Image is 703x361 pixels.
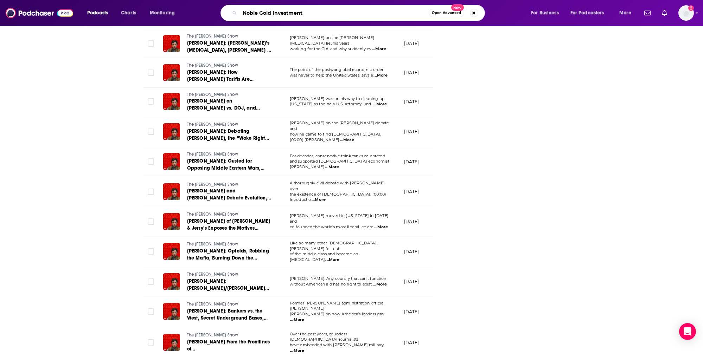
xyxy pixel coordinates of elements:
span: [PERSON_NAME]: [PERSON_NAME]/[PERSON_NAME] Debate, Transgenderism, and What It Really Means to Be... [187,278,269,305]
span: Toggle select row [148,70,154,76]
span: The [PERSON_NAME] Show [187,92,238,97]
a: The [PERSON_NAME] Show [187,211,271,218]
span: [PERSON_NAME]: Opioids, Robbing the Mafia, Burning Down the Entourage House, and How God Saved Him [187,248,269,275]
span: Toggle select row [148,218,154,225]
span: The [PERSON_NAME] Show [187,122,238,127]
span: [PERSON_NAME] on the [PERSON_NAME] [MEDICAL_DATA] lie, his years [290,35,375,46]
span: and supported [DEMOGRAPHIC_DATA] economist [PERSON_NAME] [290,159,389,169]
input: Search podcasts, credits, & more... [240,7,429,19]
span: Podcasts [87,8,108,18]
span: ...More [290,317,304,323]
button: Open AdvancedNew [429,9,464,17]
span: of the middle class and became an [MEDICAL_DATA] [290,251,358,262]
p: [DATE] [404,99,419,105]
p: [DATE] [404,309,419,315]
a: [PERSON_NAME]: How [PERSON_NAME] Tariffs Are Reversing the Foreign Policy That Doomed America’s E... [187,69,271,83]
a: [PERSON_NAME] and [PERSON_NAME] Debate Evolution, [DEMOGRAPHIC_DATA]’s Existence, [GEOGRAPHIC_DAT... [187,188,271,202]
a: [PERSON_NAME]: [PERSON_NAME]/[PERSON_NAME] Debate, Transgenderism, and What It Really Means to Be... [187,278,271,292]
span: The [PERSON_NAME] Show [187,182,238,187]
span: Over the past years, countless [DEMOGRAPHIC_DATA] journalists [290,332,359,342]
a: [PERSON_NAME] From the Frontlines of [GEOGRAPHIC_DATA]/[GEOGRAPHIC_DATA] War: Kamikaze Drones & A... [187,339,271,353]
span: how he came to find [DEMOGRAPHIC_DATA]. (00:00) [PERSON_NAME] [290,132,381,142]
a: [PERSON_NAME]: Opioids, Robbing the Mafia, Burning Down the Entourage House, and How God Saved Him [187,248,271,262]
span: [PERSON_NAME]: Any country that can’t function [290,276,386,281]
a: The [PERSON_NAME] Show [187,182,271,188]
span: [PERSON_NAME]: Debating [PERSON_NAME], the “Woke Right” Narrative, and the Moment He Found God [187,128,269,155]
span: For Business [531,8,559,18]
span: The [PERSON_NAME] Show [187,63,238,68]
span: [PERSON_NAME]: How [PERSON_NAME] Tariffs Are Reversing the Foreign Policy That Doomed America’s E... [187,69,264,96]
span: ...More [374,224,388,230]
button: Show profile menu [678,5,694,21]
a: [PERSON_NAME]: Ousted for Opposing Middle Eastern Wars, MLK Files, & the One Thing [PERSON_NAME] ... [187,158,271,172]
button: open menu [145,7,184,19]
span: Toggle select row [148,308,154,315]
a: [PERSON_NAME] on [PERSON_NAME] vs. DOJ, and Republicans in Congress Secretly Plotting Against [PE... [187,98,271,112]
a: Charts [116,7,140,19]
span: Monitoring [150,8,175,18]
span: co-founded the world’s most liberal ice cre [290,224,373,229]
span: The [PERSON_NAME] Show [187,272,238,277]
button: open menu [566,7,614,19]
span: The [PERSON_NAME] Show [187,242,238,247]
span: For decades, conservative think tanks celebrated [290,153,385,158]
a: The [PERSON_NAME] Show [187,151,271,158]
span: The [PERSON_NAME] Show [187,302,238,307]
span: the existence of [DEMOGRAPHIC_DATA]. (00:00) Introductio [290,192,386,202]
span: without American aid has no right to exist. [290,282,372,287]
a: The [PERSON_NAME] Show [187,92,271,98]
span: ...More [325,257,339,263]
p: [DATE] [404,189,419,195]
a: [PERSON_NAME] of [PERSON_NAME] & Jerry’s Exposes the Motives Behind War With Russia & the Politic... [187,218,271,232]
span: Like so many other [DEMOGRAPHIC_DATA], [PERSON_NAME] fell out [290,241,378,251]
span: The [PERSON_NAME] Show [187,152,238,157]
span: [PERSON_NAME]: [PERSON_NAME]’s [MEDICAL_DATA], [PERSON_NAME] & [PERSON_NAME] on [PERSON_NAME], & ... [187,40,271,74]
span: Logged in as adamcbenjamin [678,5,694,21]
p: [DATE] [404,218,419,224]
p: [DATE] [404,40,419,46]
span: was never to help the United States, says e [290,73,373,78]
span: [PERSON_NAME] and [PERSON_NAME] Debate Evolution, [DEMOGRAPHIC_DATA]’s Existence, [GEOGRAPHIC_DAT... [187,188,271,222]
span: For Podcasters [570,8,604,18]
span: ...More [340,137,354,143]
a: The [PERSON_NAME] Show [187,241,271,248]
span: ...More [325,164,339,170]
span: [US_STATE] as the new U.S. Attorney, until [290,101,372,106]
span: New [451,4,464,11]
span: [PERSON_NAME]: Bankers vs. the West, Secret Underground Bases, and the Oncoming Extinction Event [187,308,269,328]
p: [DATE] [404,249,419,255]
p: [DATE] [404,129,419,134]
span: working for the CIA, and why suddenly ev [290,46,372,51]
span: ...More [373,101,387,107]
span: The [PERSON_NAME] Show [187,34,238,39]
button: open menu [614,7,640,19]
span: ...More [312,197,326,203]
a: [PERSON_NAME]: Bankers vs. the West, Secret Underground Bases, and the Oncoming Extinction Event [187,308,271,322]
span: ...More [373,73,388,78]
a: The [PERSON_NAME] Show [187,63,271,69]
p: [DATE] [404,278,419,284]
span: have embedded with [PERSON_NAME] military. [290,342,385,347]
span: Former [PERSON_NAME] administration official [PERSON_NAME] [290,301,385,311]
a: Show notifications dropdown [641,7,653,19]
span: Toggle select row [148,98,154,105]
div: Search podcasts, credits, & more... [227,5,492,21]
a: [PERSON_NAME]: Debating [PERSON_NAME], the “Woke Right” Narrative, and the Moment He Found God [187,128,271,142]
span: ...More [372,46,386,52]
a: Show notifications dropdown [659,7,670,19]
span: Toggle select row [148,189,154,195]
img: User Profile [678,5,694,21]
span: Toggle select row [148,278,154,285]
a: [PERSON_NAME]: [PERSON_NAME]’s [MEDICAL_DATA], [PERSON_NAME] & [PERSON_NAME] on [PERSON_NAME], & ... [187,40,271,54]
span: More [619,8,631,18]
span: [PERSON_NAME] on [PERSON_NAME] vs. DOJ, and Republicans in Congress Secretly Plotting Against [PE... [187,98,265,125]
img: Podchaser - Follow, Share and Rate Podcasts [6,6,73,20]
span: Toggle select row [148,129,154,135]
span: [PERSON_NAME]: Ousted for Opposing Middle Eastern Wars, MLK Files, & the One Thing [PERSON_NAME] ... [187,158,265,185]
span: ...More [290,348,304,354]
a: The [PERSON_NAME] Show [187,33,271,40]
a: The [PERSON_NAME] Show [187,122,271,128]
svg: Add a profile image [688,5,694,11]
button: open menu [82,7,117,19]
